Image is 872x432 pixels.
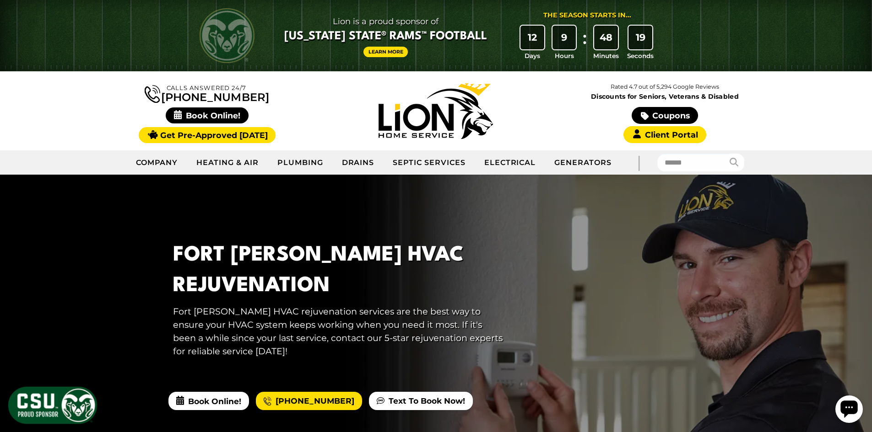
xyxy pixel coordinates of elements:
div: Open chat widget [4,4,31,31]
div: 9 [552,26,576,49]
div: : [580,26,589,61]
a: Generators [545,151,621,174]
img: CSU Sponsor Badge [7,385,98,425]
span: Days [525,51,540,60]
p: Fort [PERSON_NAME] HVAC rejuvenation services are the best way to ensure your HVAC system keeps w... [173,305,506,357]
a: [PHONE_NUMBER] [256,392,362,410]
a: [PHONE_NUMBER] [145,83,269,103]
span: [US_STATE] State® Rams™ Football [284,29,487,44]
span: Book Online! [168,392,249,410]
a: Get Pre-Approved [DATE] [139,127,276,143]
a: Septic Services [384,151,475,174]
span: Book Online! [166,107,249,123]
a: Heating & Air [187,151,268,174]
a: Drains [333,151,384,174]
span: Lion is a proud sponsor of [284,14,487,29]
h1: Fort [PERSON_NAME] HVAC Rejuvenation [173,240,506,301]
div: 48 [594,26,618,49]
a: Company [127,151,188,174]
a: Plumbing [268,151,333,174]
a: Coupons [632,107,698,124]
div: 19 [628,26,652,49]
img: Lion Home Service [379,83,493,139]
a: Electrical [475,151,546,174]
a: Learn More [363,47,408,57]
div: The Season Starts in... [543,11,631,21]
div: | [621,150,657,175]
a: Client Portal [623,126,706,143]
a: Text To Book Now! [369,392,473,410]
p: Rated 4.7 out of 5,294 Google Reviews [550,82,779,92]
span: Discounts for Seniors, Veterans & Disabled [552,93,778,100]
span: Seconds [627,51,654,60]
div: 12 [520,26,544,49]
img: CSU Rams logo [200,8,255,63]
span: Minutes [593,51,619,60]
span: Hours [555,51,574,60]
